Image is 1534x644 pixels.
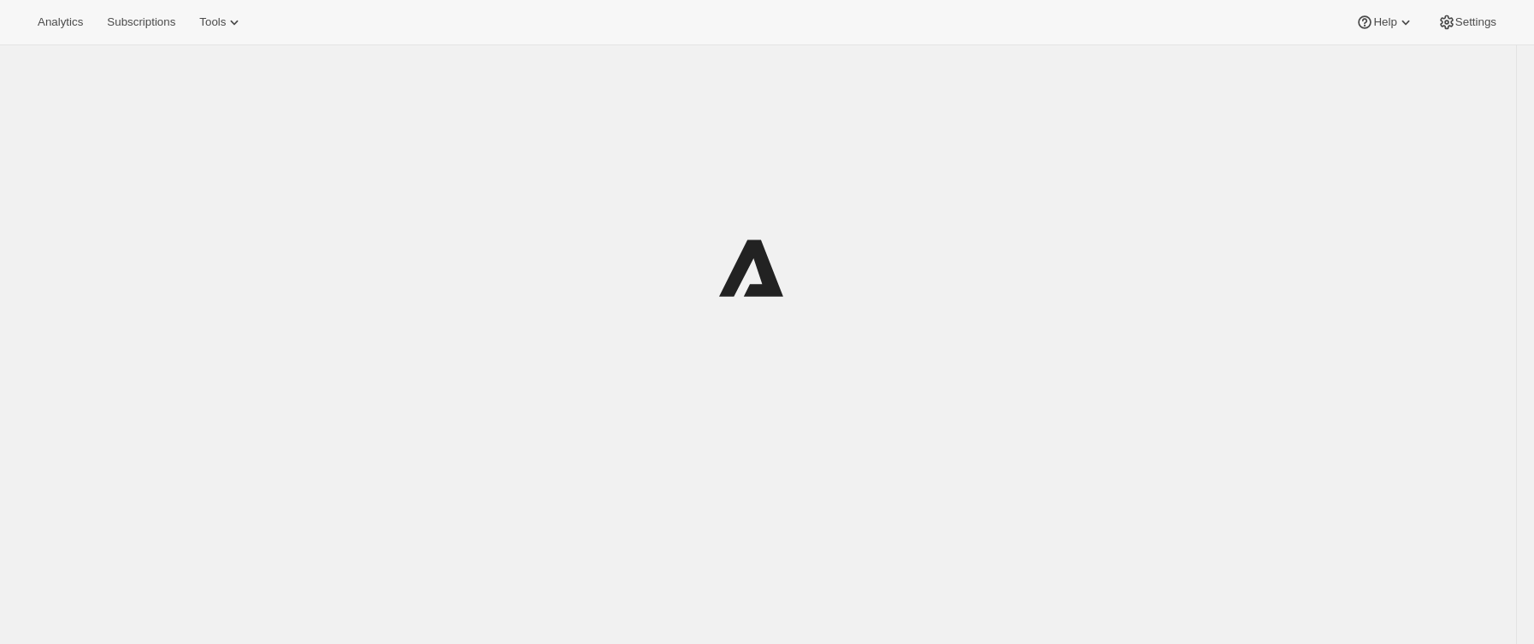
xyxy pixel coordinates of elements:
span: Tools [199,15,226,29]
span: Analytics [38,15,83,29]
span: Subscriptions [107,15,175,29]
button: Subscriptions [97,10,186,34]
span: Help [1373,15,1396,29]
button: Help [1346,10,1424,34]
span: Settings [1455,15,1496,29]
button: Analytics [27,10,93,34]
button: Settings [1428,10,1507,34]
button: Tools [189,10,253,34]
